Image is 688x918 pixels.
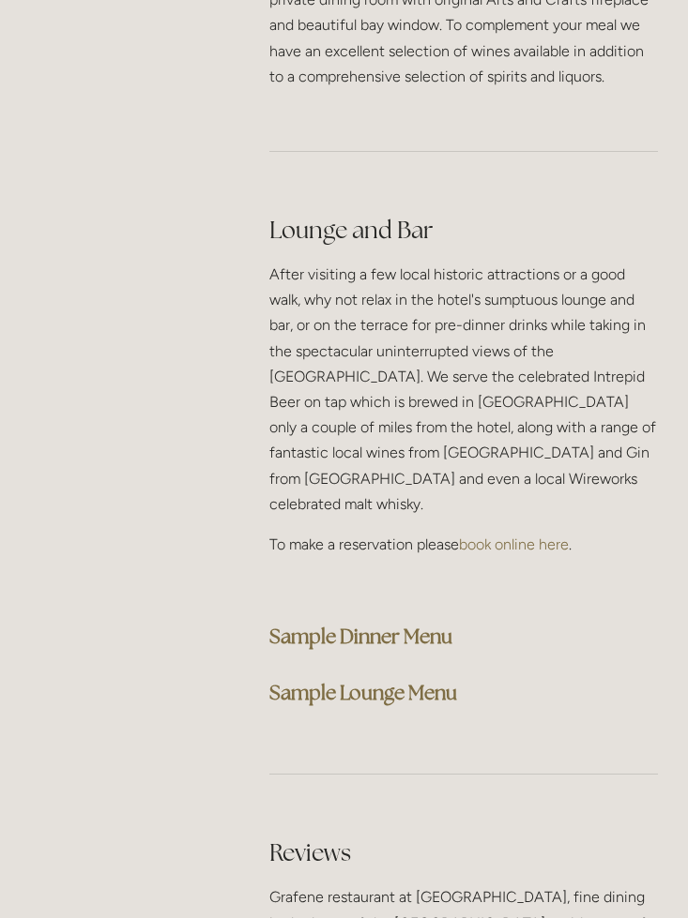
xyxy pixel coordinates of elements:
p: After visiting a few local historic attractions or a good walk, why not relax in the hotel's sump... [269,262,658,517]
a: book online here [459,535,569,553]
p: To make a reservation please . [269,532,658,557]
a: Sample Lounge Menu [269,680,457,705]
a: Sample Dinner Menu [269,624,452,649]
h2: Lounge and Bar [269,214,658,247]
h2: Reviews [269,836,658,869]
